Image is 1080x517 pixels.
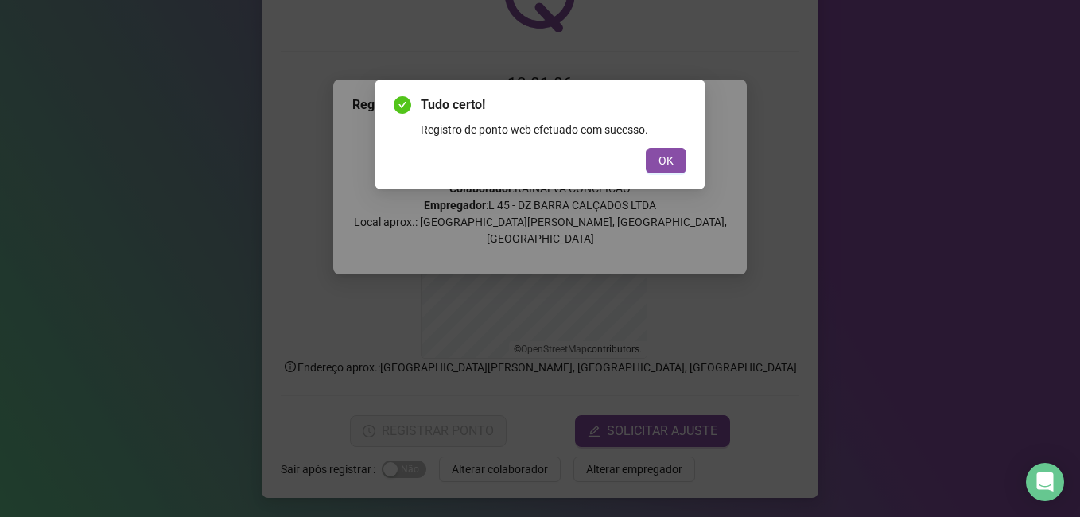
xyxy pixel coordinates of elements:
[658,152,674,169] span: OK
[646,148,686,173] button: OK
[1026,463,1064,501] div: Open Intercom Messenger
[421,121,686,138] div: Registro de ponto web efetuado com sucesso.
[421,95,686,115] span: Tudo certo!
[394,96,411,114] span: check-circle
